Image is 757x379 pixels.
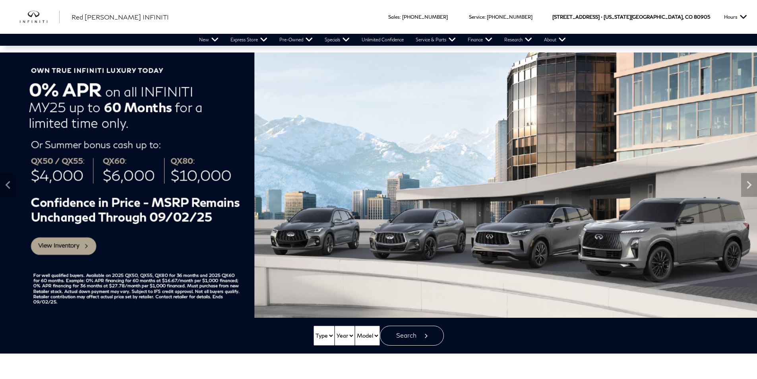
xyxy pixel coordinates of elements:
span: : [400,14,401,20]
img: INFINITI [20,11,60,23]
button: Search [380,326,444,346]
select: Vehicle Year [335,326,355,346]
a: Red [PERSON_NAME] INFINITI [72,12,169,22]
a: About [538,34,572,46]
span: Service [469,14,484,20]
span: Sales [388,14,400,20]
nav: Main Navigation [193,34,572,46]
a: [PHONE_NUMBER] [487,14,532,20]
a: [STREET_ADDRESS] • [US_STATE][GEOGRAPHIC_DATA], CO 80905 [552,14,710,20]
a: New [193,34,225,46]
span: : [484,14,486,20]
a: Unlimited Confidence [356,34,410,46]
a: Service & Parts [410,34,462,46]
a: [PHONE_NUMBER] [402,14,448,20]
a: Express Store [225,34,273,46]
a: Pre-Owned [273,34,319,46]
a: Finance [462,34,498,46]
span: Red [PERSON_NAME] INFINITI [72,13,169,21]
select: Vehicle Model [355,326,380,346]
a: Research [498,34,538,46]
a: infiniti [20,11,60,23]
a: Specials [319,34,356,46]
select: Vehicle Type [314,326,335,346]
